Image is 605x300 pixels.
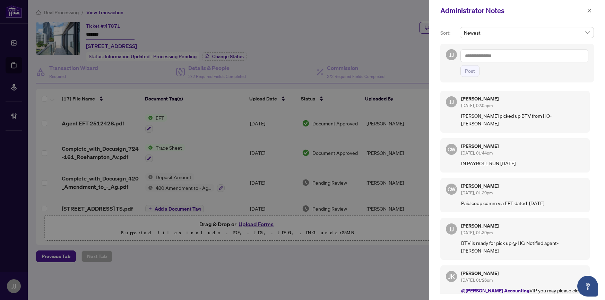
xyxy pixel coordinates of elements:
span: JJ [449,224,454,234]
span: CW [447,185,456,193]
div: Administrator Notes [440,6,585,16]
span: JJ [449,97,454,107]
span: JJ [449,50,454,60]
span: [DATE], 01:39pm [461,190,493,195]
p: Sort: [440,29,457,37]
span: @[PERSON_NAME] Accounting [461,287,529,294]
span: Newest [464,27,590,38]
h5: [PERSON_NAME] [461,271,584,276]
button: Open asap [577,276,598,297]
span: JK [448,272,455,281]
h5: [PERSON_NAME] [461,144,584,149]
p: [PERSON_NAME] picked up BTV from HO-[PERSON_NAME] [461,112,584,127]
span: close [587,8,592,13]
h5: [PERSON_NAME] [461,184,584,188]
p: Paid coop comm via EFT dated [DATE] [461,199,584,207]
span: [DATE], 01:26pm [461,277,493,283]
h5: [PERSON_NAME] [461,96,584,101]
p: BTV is ready for pick up @ HO. Notified agent-[PERSON_NAME] [461,239,584,254]
span: [DATE], 01:44pm [461,150,493,156]
span: [DATE], 02:05pm [461,103,493,108]
button: Post [460,65,479,77]
span: [DATE], 01:39pm [461,230,493,235]
p: IN PAYROLL RUN [DATE] [461,159,584,167]
span: CW [447,145,456,153]
h5: [PERSON_NAME] [461,223,584,228]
